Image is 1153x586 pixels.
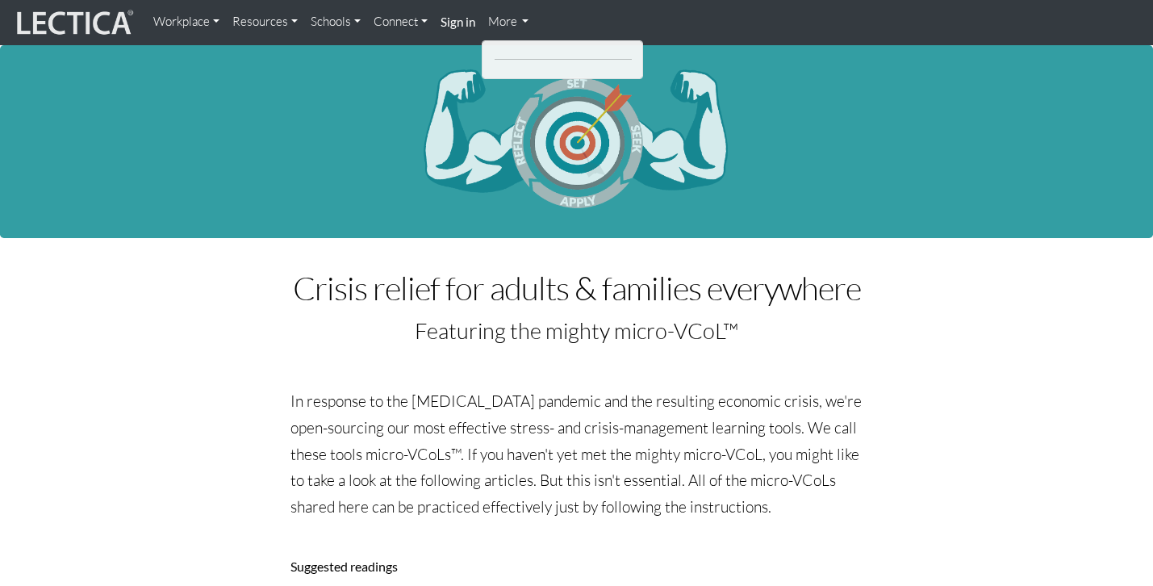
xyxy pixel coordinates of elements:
strong: Sign in [441,15,475,29]
img: vcol-cycle-target-arrow-banner-mighty-white.png [420,65,733,214]
a: More [482,6,536,38]
h1: Crisis relief for adults & families everywhere [290,270,863,306]
h5: Suggested readings [290,559,863,574]
img: lecticalive [13,7,134,38]
a: Schools [304,6,367,38]
p: Featuring the mighty micro-VCoL™ [290,312,863,350]
a: Workplace [147,6,226,38]
p: In response to the [MEDICAL_DATA] pandemic and the resulting economic crisis, we're open-sourcing... [290,388,863,520]
a: Connect [367,6,434,38]
a: Resources [226,6,304,38]
a: Sign in [434,6,482,39]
